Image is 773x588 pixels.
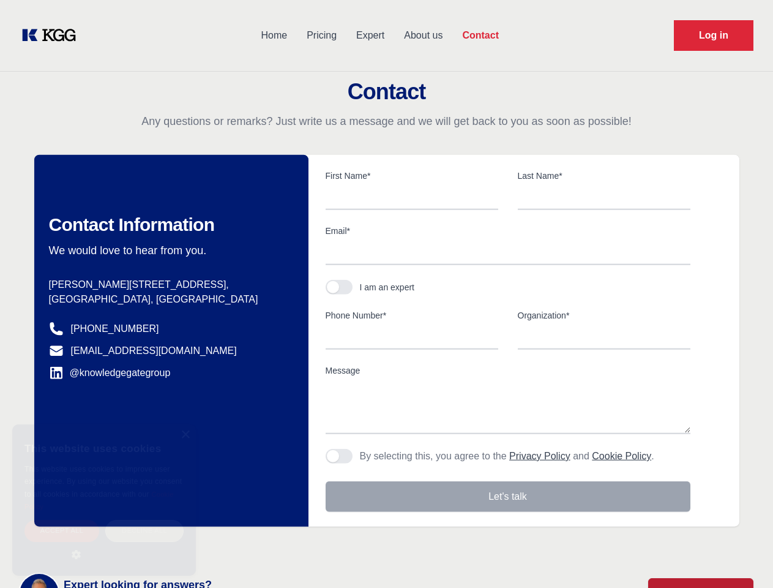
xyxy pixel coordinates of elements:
a: Cookie Policy [592,451,651,461]
label: Email* [326,225,690,237]
a: KOL Knowledge Platform: Talk to Key External Experts (KEE) [20,26,86,45]
button: Let's talk [326,481,690,512]
a: Home [251,20,297,51]
a: About us [394,20,452,51]
a: [EMAIL_ADDRESS][DOMAIN_NAME] [71,344,237,358]
div: Decline all [105,520,184,541]
label: Message [326,364,690,377]
label: Organization* [518,309,690,322]
span: This website uses cookies to improve user experience. By using our website you consent to all coo... [24,465,182,499]
iframe: Chat Widget [712,529,773,588]
a: Pricing [297,20,346,51]
h2: Contact Information [49,214,289,236]
div: I am an expert [360,281,415,293]
a: [PHONE_NUMBER] [71,322,159,336]
div: This website uses cookies [24,434,184,463]
a: Expert [346,20,394,51]
div: Close [181,431,190,440]
a: Request Demo [674,20,753,51]
p: [GEOGRAPHIC_DATA], [GEOGRAPHIC_DATA] [49,292,289,307]
a: @knowledgegategroup [49,366,171,380]
p: We would love to hear from you. [49,243,289,258]
label: First Name* [326,170,498,182]
a: Cookie Policy [24,491,174,510]
p: By selecting this, you agree to the and . [360,449,654,464]
p: [PERSON_NAME][STREET_ADDRESS], [49,277,289,292]
a: Privacy Policy [509,451,570,461]
label: Phone Number* [326,309,498,322]
label: Last Name* [518,170,690,182]
a: Contact [452,20,509,51]
h2: Contact [15,80,758,104]
div: Accept all [24,520,99,541]
p: Any questions or remarks? Just write us a message and we will get back to you as soon as possible! [15,114,758,129]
